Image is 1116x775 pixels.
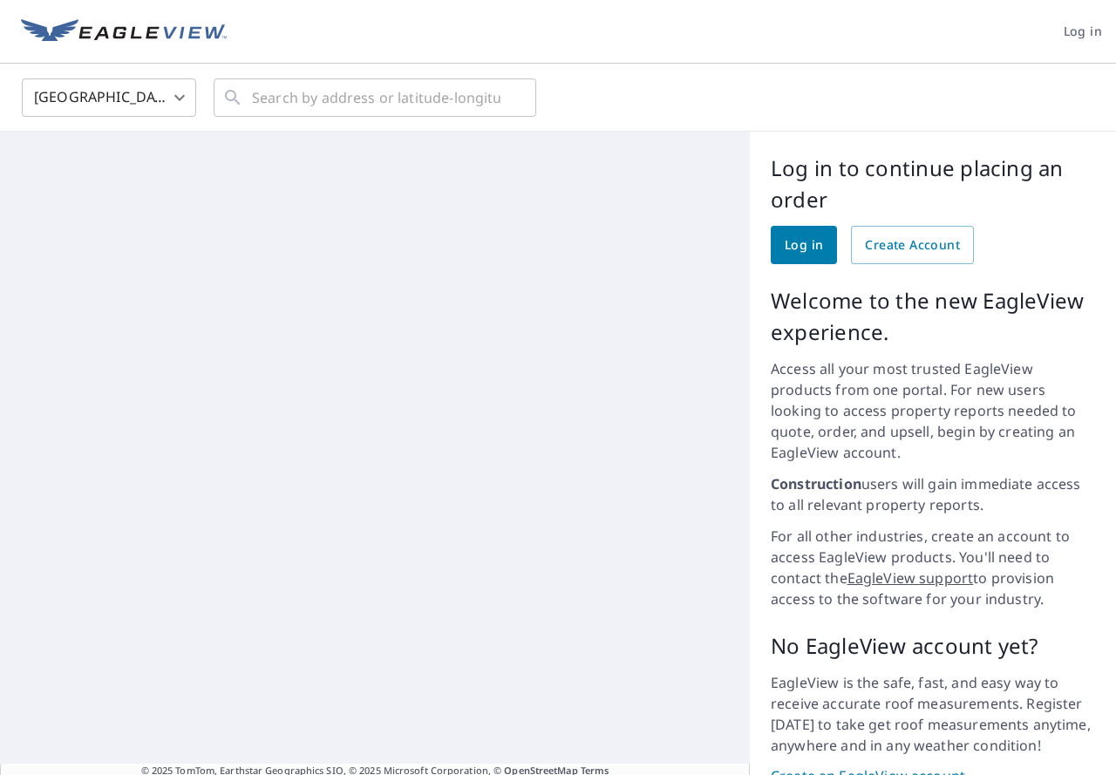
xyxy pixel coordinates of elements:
p: No EagleView account yet? [771,630,1095,662]
a: Create Account [851,226,974,264]
p: For all other industries, create an account to access EagleView products. You'll need to contact ... [771,526,1095,609]
p: users will gain immediate access to all relevant property reports. [771,473,1095,515]
img: EV Logo [21,19,227,45]
span: Log in [785,235,823,256]
strong: Construction [771,474,861,493]
p: Access all your most trusted EagleView products from one portal. For new users looking to access ... [771,358,1095,463]
a: Log in [771,226,837,264]
p: EagleView is the safe, fast, and easy way to receive accurate roof measurements. Register [DATE] ... [771,672,1095,756]
span: Log in [1064,21,1102,43]
a: EagleView support [847,568,974,588]
p: Welcome to the new EagleView experience. [771,285,1095,348]
input: Search by address or latitude-longitude [252,73,500,122]
div: [GEOGRAPHIC_DATA] [22,73,196,122]
span: Create Account [865,235,960,256]
p: Log in to continue placing an order [771,153,1095,215]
